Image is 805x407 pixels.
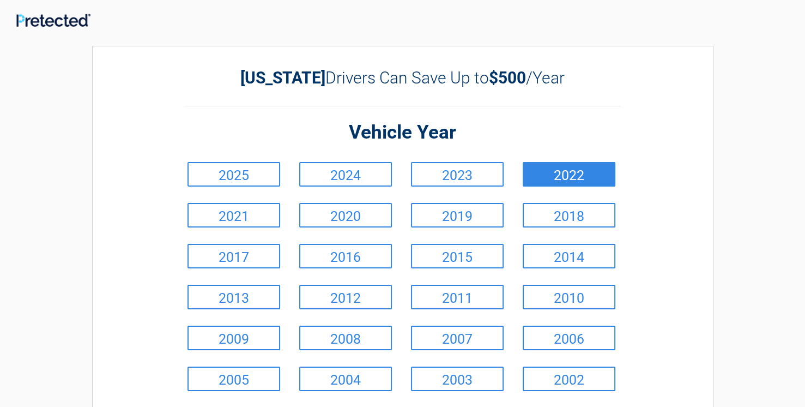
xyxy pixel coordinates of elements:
[523,326,615,350] a: 2006
[523,162,615,187] a: 2022
[411,367,504,391] a: 2003
[523,244,615,268] a: 2014
[16,14,90,27] img: Main Logo
[411,326,504,350] a: 2007
[299,326,392,350] a: 2008
[411,244,504,268] a: 2015
[299,244,392,268] a: 2016
[299,162,392,187] a: 2024
[187,367,280,391] a: 2005
[187,162,280,187] a: 2025
[523,285,615,309] a: 2010
[411,203,504,228] a: 2019
[185,68,621,87] h2: Drivers Can Save Up to /Year
[523,203,615,228] a: 2018
[187,203,280,228] a: 2021
[185,120,621,146] h2: Vehicle Year
[299,203,392,228] a: 2020
[523,367,615,391] a: 2002
[187,326,280,350] a: 2009
[411,162,504,187] a: 2023
[187,285,280,309] a: 2013
[411,285,504,309] a: 2011
[489,68,526,87] b: $500
[187,244,280,268] a: 2017
[240,68,325,87] b: [US_STATE]
[299,367,392,391] a: 2004
[299,285,392,309] a: 2012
